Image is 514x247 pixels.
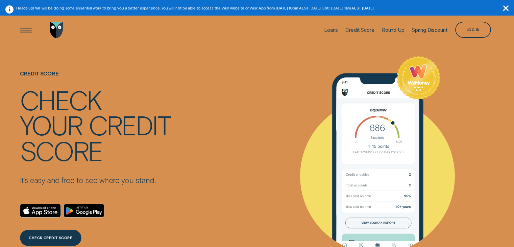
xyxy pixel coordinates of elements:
div: credit [89,112,170,137]
div: Round Up [382,27,405,33]
div: Credit Score [345,27,374,33]
div: Check [20,87,101,112]
button: Open Menu [18,22,34,38]
a: Download on the App Store [20,204,61,218]
img: Wisr [50,22,63,38]
a: Go to home page [48,12,65,48]
a: Android App on Google Play [64,204,104,218]
a: Spring Discount [412,12,448,48]
div: score [20,138,102,163]
button: Log in [455,22,491,38]
a: CHECK CREDIT SCORE [20,230,81,246]
div: your [20,112,82,137]
a: Credit Score [345,12,374,48]
div: Spring Discount [412,27,448,33]
h4: Check your credit score [20,87,170,162]
p: It’s easy and free to see where you stand. [20,175,170,185]
div: Loans [324,27,338,33]
h1: Credit Score [20,70,170,87]
a: Loans [324,12,338,48]
a: Round Up [382,12,405,48]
